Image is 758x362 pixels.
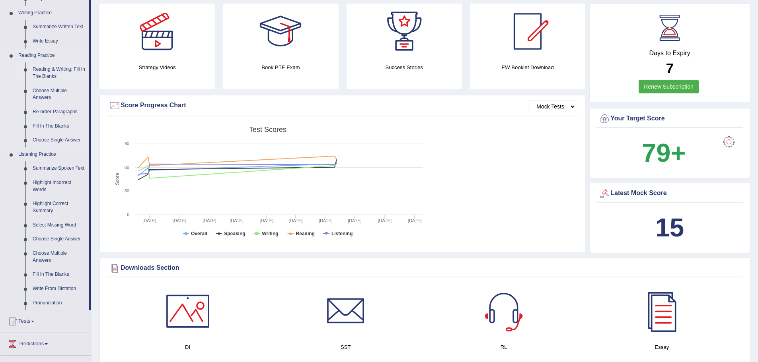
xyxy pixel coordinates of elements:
[29,34,89,48] a: Write Essay
[29,176,89,197] a: Highlight Incorrect Words
[125,141,129,146] text: 90
[29,62,89,83] a: Reading & Writing: Fill In The Blanks
[125,165,129,170] text: 60
[224,231,245,236] tspan: Speaking
[642,138,686,167] b: 79+
[142,218,156,223] tspan: [DATE]
[230,218,244,223] tspan: [DATE]
[29,267,89,282] a: Fill In The Blanks
[587,343,737,351] h4: Essay
[29,197,89,218] a: Highlight Correct Summary
[666,60,673,76] b: 7
[125,188,129,193] text: 30
[15,147,89,162] a: Listening Practice
[127,212,129,217] text: 0
[429,343,579,351] h4: RL
[109,262,741,274] div: Downloads Section
[249,126,286,134] tspan: Test scores
[470,63,585,72] h4: EW Booklet Download
[331,231,353,236] tspan: Listening
[598,50,741,57] h4: Days to Expiry
[0,310,91,330] a: Tests
[347,63,462,72] h4: Success Stories
[203,218,216,223] tspan: [DATE]
[289,218,303,223] tspan: [DATE]
[29,232,89,246] a: Choose Single Answer
[29,84,89,105] a: Choose Multiple Answers
[29,133,89,147] a: Choose Single Answer
[113,343,263,351] h4: DI
[598,188,741,199] div: Latest Mock Score
[29,161,89,176] a: Summarize Spoken Text
[99,63,215,72] h4: Strategy Videos
[29,105,89,119] a: Re-order Paragraphs
[639,80,699,93] a: Renew Subscription
[15,48,89,63] a: Reading Practice
[15,6,89,20] a: Writing Practice
[29,282,89,296] a: Write From Dictation
[262,231,278,236] tspan: Writing
[319,218,333,223] tspan: [DATE]
[191,231,207,236] tspan: Overall
[598,113,741,125] div: Your Target Score
[348,218,362,223] tspan: [DATE]
[29,218,89,232] a: Select Missing Word
[29,20,89,34] a: Summarize Written Text
[378,218,392,223] tspan: [DATE]
[0,333,91,353] a: Predictions
[29,296,89,310] a: Pronunciation
[655,213,684,242] b: 15
[115,173,120,186] tspan: Score
[223,63,338,72] h4: Book PTE Exam
[29,246,89,267] a: Choose Multiple Answers
[260,218,274,223] tspan: [DATE]
[408,218,422,223] tspan: [DATE]
[109,100,576,112] div: Score Progress Chart
[29,119,89,134] a: Fill In The Blanks
[271,343,421,351] h4: SST
[296,231,315,236] tspan: Reading
[173,218,187,223] tspan: [DATE]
